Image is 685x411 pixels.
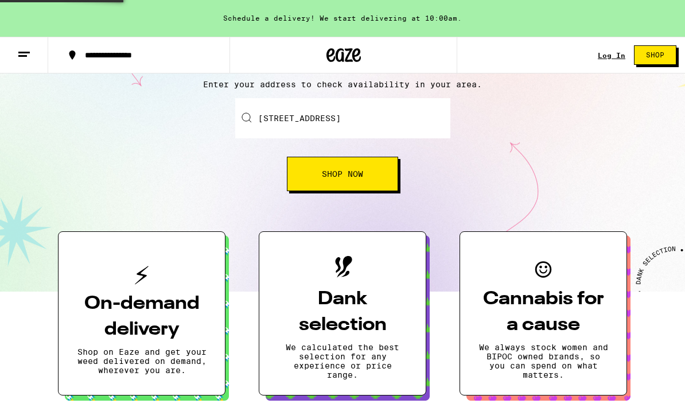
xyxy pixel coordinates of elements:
[625,45,685,65] a: Shop
[598,52,625,59] a: Log In
[646,52,664,59] span: Shop
[58,231,225,396] button: On-demand deliveryShop on Eaze and get your weed delivered on demand, wherever you are.
[322,170,363,178] span: Shop Now
[11,80,674,89] p: Enter your address to check availability in your area.
[478,286,608,338] h3: Cannabis for a cause
[287,157,398,191] button: Shop Now
[278,286,407,338] h3: Dank selection
[278,343,407,379] p: We calculated the best selection for any experience or price range.
[259,231,426,396] button: Dank selectionWe calculated the best selection for any experience or price range.
[460,231,627,396] button: Cannabis for a causeWe always stock women and BIPOC owned brands, so you can spend on what matters.
[77,347,207,375] p: Shop on Eaze and get your weed delivered on demand, wherever you are.
[634,45,676,65] button: Shop
[235,98,450,138] input: Enter your delivery address
[7,8,83,17] span: Hi. Need any help?
[478,343,608,379] p: We always stock women and BIPOC owned brands, so you can spend on what matters.
[77,291,207,343] h3: On-demand delivery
